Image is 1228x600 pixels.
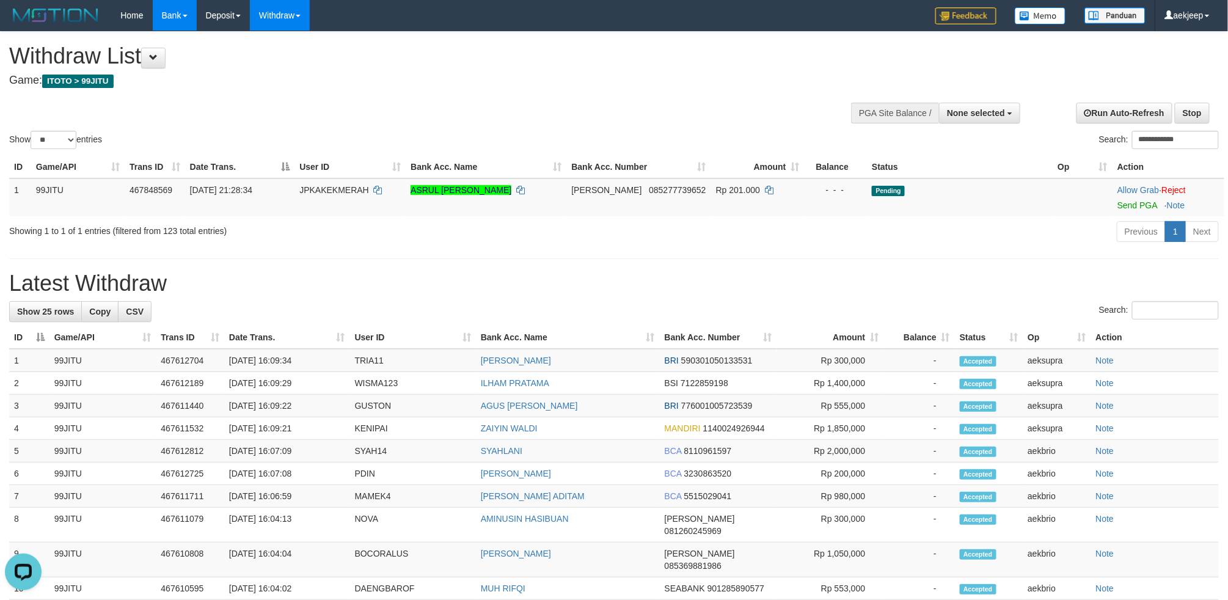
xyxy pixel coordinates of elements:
[481,401,578,411] a: AGUS [PERSON_NAME]
[350,508,476,543] td: NOVA
[660,326,777,349] th: Bank Acc. Number: activate to sort column ascending
[1117,221,1166,242] a: Previous
[1185,221,1219,242] a: Next
[224,463,350,485] td: [DATE] 16:07:08
[31,178,125,216] td: 99JITU
[9,220,503,237] div: Showing 1 to 1 of 1 entries (filtered from 123 total entries)
[9,485,49,508] td: 7
[1023,543,1091,577] td: aekbrio
[665,469,682,478] span: BCA
[1023,349,1091,372] td: aeksupra
[665,401,679,411] span: BRI
[851,103,939,123] div: PGA Site Balance /
[1096,401,1114,411] a: Note
[481,514,569,524] a: AMINUSIN HASIBUAN
[960,356,996,367] span: Accepted
[9,372,49,395] td: 2
[1023,485,1091,508] td: aekbrio
[156,543,224,577] td: 467610808
[9,75,806,87] h4: Game:
[1096,584,1114,593] a: Note
[224,417,350,440] td: [DATE] 16:09:21
[49,372,156,395] td: 99JITU
[1023,417,1091,440] td: aeksupra
[411,185,511,195] a: ASRUL [PERSON_NAME]
[350,463,476,485] td: PDIN
[1096,356,1114,365] a: Note
[9,395,49,417] td: 3
[960,447,996,457] span: Accepted
[1076,103,1172,123] a: Run Auto-Refresh
[1161,185,1186,195] a: Reject
[1096,514,1114,524] a: Note
[156,372,224,395] td: 467612189
[49,417,156,440] td: 99JITU
[960,401,996,412] span: Accepted
[947,108,1005,118] span: None selected
[960,514,996,525] span: Accepted
[350,372,476,395] td: WISMA123
[9,44,806,68] h1: Withdraw List
[810,184,863,196] div: - - -
[867,156,1053,178] th: Status
[224,543,350,577] td: [DATE] 16:04:04
[960,424,996,434] span: Accepted
[49,440,156,463] td: 99JITU
[9,543,49,577] td: 9
[935,7,996,24] img: Feedback.jpg
[1167,200,1185,210] a: Note
[224,349,350,372] td: [DATE] 16:09:34
[665,423,701,433] span: MANDIRI
[224,440,350,463] td: [DATE] 16:07:09
[883,508,955,543] td: -
[350,485,476,508] td: MAMEK4
[883,417,955,440] td: -
[476,326,660,349] th: Bank Acc. Name: activate to sort column ascending
[1117,185,1161,195] span: ·
[665,526,722,536] span: Copy 081260245969 to clipboard
[126,307,144,316] span: CSV
[1099,131,1219,149] label: Search:
[1096,446,1114,456] a: Note
[1023,508,1091,543] td: aekbrio
[49,349,156,372] td: 99JITU
[777,508,884,543] td: Rp 300,000
[681,401,753,411] span: Copy 776001005723539 to clipboard
[224,372,350,395] td: [DATE] 16:09:29
[665,561,722,571] span: Copy 085369881986 to clipboard
[567,156,711,178] th: Bank Acc. Number: activate to sort column ascending
[1096,378,1114,388] a: Note
[684,469,732,478] span: Copy 3230863520 to clipboard
[81,301,119,322] a: Copy
[1091,326,1219,349] th: Action
[9,131,102,149] label: Show entries
[1084,7,1146,24] img: panduan.png
[1096,469,1114,478] a: Note
[1132,131,1219,149] input: Search:
[711,156,805,178] th: Amount: activate to sort column ascending
[49,577,156,600] td: 99JITU
[777,372,884,395] td: Rp 1,400,000
[299,185,369,195] span: JPKAKEKMERAH
[350,349,476,372] td: TRIA11
[777,395,884,417] td: Rp 555,000
[1175,103,1210,123] a: Stop
[665,378,679,388] span: BSI
[684,446,732,456] span: Copy 8110961597 to clipboard
[49,508,156,543] td: 99JITU
[1023,577,1091,600] td: aekbrio
[5,5,42,42] button: Open LiveChat chat widget
[960,549,996,560] span: Accepted
[190,185,252,195] span: [DATE] 21:28:34
[481,378,549,388] a: ILHAM PRATAMA
[294,156,406,178] th: User ID: activate to sort column ascending
[1117,200,1157,210] a: Send PGA
[1053,156,1113,178] th: Op: activate to sort column ascending
[1113,178,1224,216] td: ·
[1113,156,1224,178] th: Action
[130,185,172,195] span: 467848569
[1117,185,1159,195] a: Allow Grab
[649,185,706,195] span: Copy 085277739652 to clipboard
[883,440,955,463] td: -
[707,584,764,593] span: Copy 901285890577 to clipboard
